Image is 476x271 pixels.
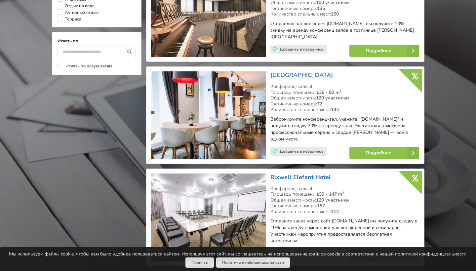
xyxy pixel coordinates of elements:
[316,95,349,101] strong: 120 участники
[280,149,324,154] span: Добавить в избранное
[57,3,95,9] label: Отдых на воде
[331,106,339,113] strong: 144
[270,116,419,142] p: Забронируйте конференц-зал, укажите "[DOMAIN_NAME]" и получите скидку 20% на аренду зала. Элегант...
[280,47,324,52] span: Добавить в избранное
[349,147,419,159] a: Подробнее
[57,16,81,22] label: Терраса
[331,11,339,17] strong: 250
[270,90,419,96] div: Площадь помещений:
[270,203,419,209] div: Гостиничные номера:
[58,38,136,44] label: Искать по
[331,209,339,215] strong: 312
[270,84,419,90] div: Конференц-залы:
[270,186,419,192] div: Конференц-залы:
[270,191,419,197] div: Площадь помещений:
[270,6,419,12] div: Гостиничные номера:
[319,191,344,197] strong: 39 - 147 m
[151,174,266,261] img: Гостиница | Рига | Rixwell​ Elefant Hotel
[270,173,331,181] a: Rixwell​ Elefant Hotel
[270,209,419,215] div: Количество спальных мест:
[270,101,419,107] div: Гостиничные номера:
[270,107,419,113] div: Количество спальных мест:
[216,257,290,268] a: Политика конфиденциальности
[270,218,419,244] p: Отправив заказ через сайт [DOMAIN_NAME] вы получите скидку в 10% на аренду помещений для конферен...
[319,89,341,96] strong: 36 - 92 m
[309,83,312,90] strong: 3
[151,71,266,159] img: Гостиница | Рига | Hestia Hotel Draugi
[342,190,344,195] sup: 2
[317,203,325,209] strong: 157
[58,63,112,69] label: Искать по результатам
[270,95,419,101] div: Общая вместимость:
[339,88,341,93] sup: 2
[317,101,322,107] strong: 72
[309,185,312,192] strong: 3
[316,197,349,203] strong: 120 участники
[270,197,419,203] div: Общая вместимость:
[270,20,419,40] p: Отправляя запрос через [DOMAIN_NAME], вы получите 10% скидку на аренду конференц залов в гостиниц...
[57,9,99,16] label: Активный отдых
[270,71,333,79] a: [GEOGRAPHIC_DATA]
[270,11,419,17] div: Количество спальных мест:
[185,257,214,268] button: Принять
[349,45,419,57] a: Подробнее
[317,5,325,12] strong: 135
